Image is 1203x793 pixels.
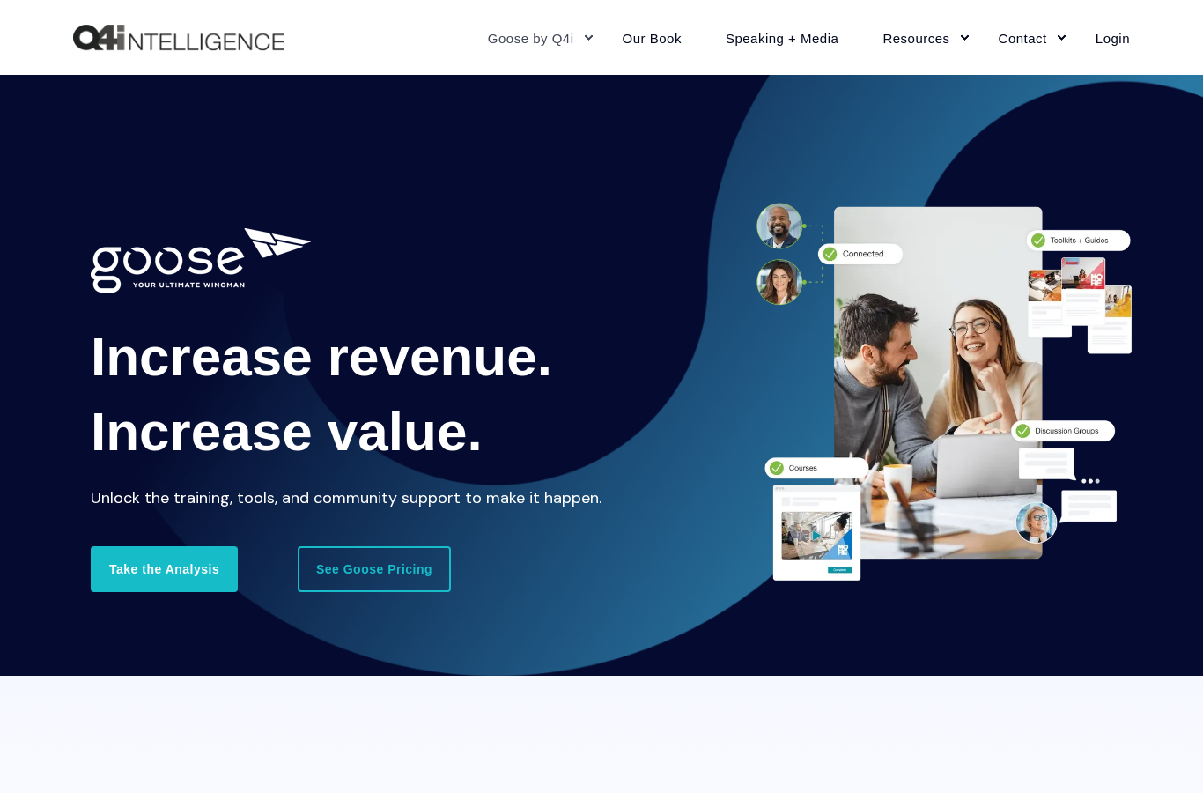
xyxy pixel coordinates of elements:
[73,25,284,51] a: Back to Home
[91,546,238,592] a: Take the Analysis
[723,181,1148,605] img: Goose Product Page Header graphic
[91,228,311,293] img: 01882-Goose-Q4i-Logo-wTag-WH
[298,546,451,592] a: See Goose Pricing
[91,326,552,462] span: Increase revenue. Increase value.
[91,487,601,508] span: Unlock the training, tools, and community support to make it happen.
[73,25,284,51] img: Q4intelligence, LLC logo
